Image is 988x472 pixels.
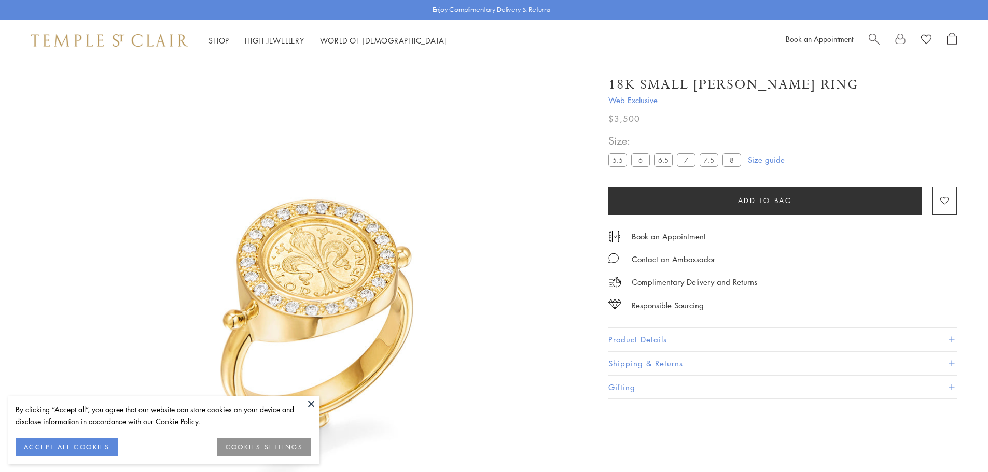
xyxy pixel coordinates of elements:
button: COOKIES SETTINGS [217,438,311,456]
div: By clicking “Accept all”, you agree that our website can store cookies on your device and disclos... [16,404,311,427]
a: Search [869,33,880,48]
img: icon_sourcing.svg [608,299,621,309]
h1: 18K Small [PERSON_NAME] Ring [608,76,859,94]
a: World of [DEMOGRAPHIC_DATA]World of [DEMOGRAPHIC_DATA] [320,35,447,46]
label: 5.5 [608,153,627,166]
div: Contact an Ambassador [632,253,715,266]
span: $3,500 [608,112,640,125]
img: icon_delivery.svg [608,276,621,289]
span: Add to bag [738,195,792,206]
label: 7 [677,153,695,166]
a: View Wishlist [921,33,931,48]
a: Open Shopping Bag [947,33,957,48]
p: Enjoy Complimentary Delivery & Returns [433,5,550,15]
label: 7.5 [700,153,718,166]
img: icon_appointment.svg [608,231,621,242]
div: Responsible Sourcing [632,299,704,312]
p: Complimentary Delivery and Returns [632,276,757,289]
button: Product Details [608,328,957,351]
a: High JewelleryHigh Jewellery [245,35,304,46]
span: Size: [608,132,745,149]
button: Add to bag [608,187,922,215]
a: ShopShop [208,35,229,46]
button: Shipping & Returns [608,352,957,375]
label: 6 [631,153,650,166]
a: Book an Appointment [632,231,706,242]
label: 6.5 [654,153,673,166]
nav: Main navigation [208,34,447,47]
button: ACCEPT ALL COOKIES [16,438,118,456]
label: 8 [722,153,741,166]
img: Temple St. Clair [31,34,188,47]
a: Size guide [748,154,785,165]
a: Book an Appointment [786,34,853,44]
img: MessageIcon-01_2.svg [608,253,619,263]
span: Web Exclusive [608,94,957,107]
button: Gifting [608,376,957,399]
